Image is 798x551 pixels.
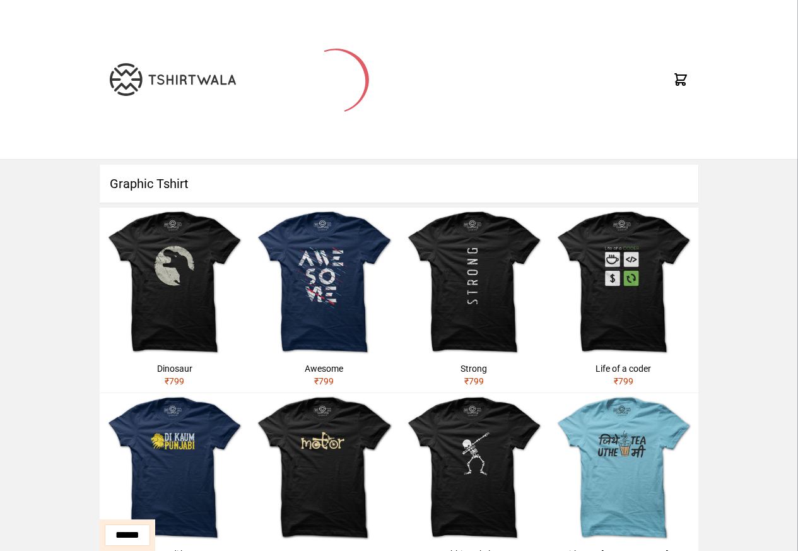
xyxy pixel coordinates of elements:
[100,208,249,357] img: dinosaur.jpg
[399,393,549,543] img: skeleton-dabbing.jpg
[549,208,698,357] img: life-of-a-coder.jpg
[165,376,184,386] span: ₹ 799
[100,165,698,203] h1: Graphic Tshirt
[614,376,633,386] span: ₹ 799
[254,362,394,375] div: Awesome
[249,393,399,543] img: motor.jpg
[110,63,236,96] img: TW-LOGO-400-104.png
[554,362,693,375] div: Life of a coder
[399,208,549,393] a: Strong₹799
[399,208,549,357] img: strong.jpg
[314,376,334,386] span: ₹ 799
[249,208,399,357] img: awesome.jpg
[404,362,544,375] div: Strong
[464,376,484,386] span: ₹ 799
[105,362,244,375] div: Dinosaur
[100,393,249,543] img: shera-di-kaum-punjabi-1.jpg
[100,208,249,393] a: Dinosaur₹799
[549,393,698,543] img: jithe-tea-uthe-me.jpg
[249,208,399,393] a: Awesome₹799
[549,208,698,393] a: Life of a coder₹799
